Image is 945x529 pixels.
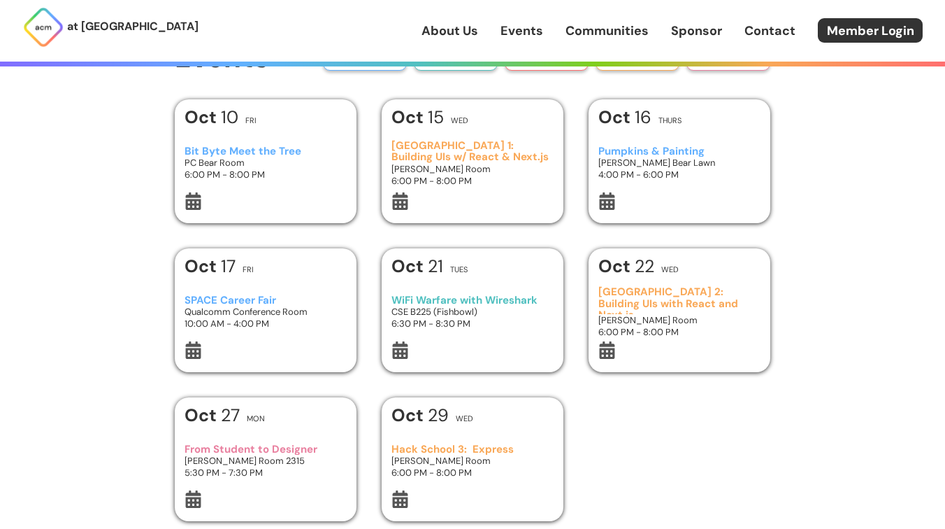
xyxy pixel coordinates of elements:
[450,266,468,274] h2: Tues
[598,314,761,326] h3: [PERSON_NAME] Room
[391,404,428,427] b: Oct
[391,318,554,330] h3: 6:30 PM - 8:30 PM
[391,455,554,467] h3: [PERSON_NAME] Room
[744,22,795,40] a: Contact
[598,255,635,278] b: Oct
[391,140,554,163] h3: [GEOGRAPHIC_DATA] 1: Building UIs w/ React & Next.js
[185,455,347,467] h3: [PERSON_NAME] Room 2315
[22,6,199,48] a: at [GEOGRAPHIC_DATA]
[247,415,265,423] h2: Mon
[598,106,635,129] b: Oct
[185,255,221,278] b: Oct
[421,22,478,40] a: About Us
[598,169,761,181] h3: 4:00 PM - 6:00 PM
[391,467,554,479] h3: 6:00 PM - 8:00 PM
[671,22,722,40] a: Sponsor
[391,255,428,278] b: Oct
[598,108,651,126] h1: 16
[598,326,761,338] h3: 6:00 PM - 8:00 PM
[451,117,468,125] h2: Wed
[598,286,761,314] h3: [GEOGRAPHIC_DATA] 2: Building UIs with React and Next.js
[185,306,347,318] h3: Qualcomm Conference Room
[391,175,554,187] h3: 6:00 PM - 8:00 PM
[391,295,554,306] h3: WiFi Warfare with Wireshark
[185,467,347,479] h3: 5:30 PM - 7:30 PM
[67,17,199,36] p: at [GEOGRAPHIC_DATA]
[391,163,554,175] h3: [PERSON_NAME] Room
[391,407,449,424] h1: 29
[185,295,347,306] h3: SPACE Career Fair
[185,318,347,330] h3: 10:00 AM - 4:00 PM
[598,157,761,169] h3: [PERSON_NAME] Bear Lawn
[391,106,428,129] b: Oct
[391,306,554,318] h3: CSE B225 (Fishbowl)
[661,266,679,274] h2: Wed
[22,6,64,48] img: ACM Logo
[185,157,347,169] h3: PC Bear Room
[391,258,443,275] h1: 21
[391,108,444,126] h1: 15
[818,18,923,43] a: Member Login
[185,444,347,456] h3: From Student to Designer
[185,407,240,424] h1: 27
[185,106,221,129] b: Oct
[391,444,554,456] h3: Hack School 3: Express
[565,22,649,40] a: Communities
[175,43,269,74] h1: Events
[500,22,543,40] a: Events
[598,258,654,275] h1: 22
[185,258,236,275] h1: 17
[185,169,347,181] h3: 6:00 PM - 8:00 PM
[658,117,681,125] h2: Thurs
[185,108,238,126] h1: 10
[456,415,473,423] h2: Wed
[185,146,347,157] h3: Bit Byte Meet the Tree
[598,146,761,157] h3: Pumpkins & Painting
[243,266,254,274] h2: Fri
[185,404,221,427] b: Oct
[245,117,257,125] h2: Fri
